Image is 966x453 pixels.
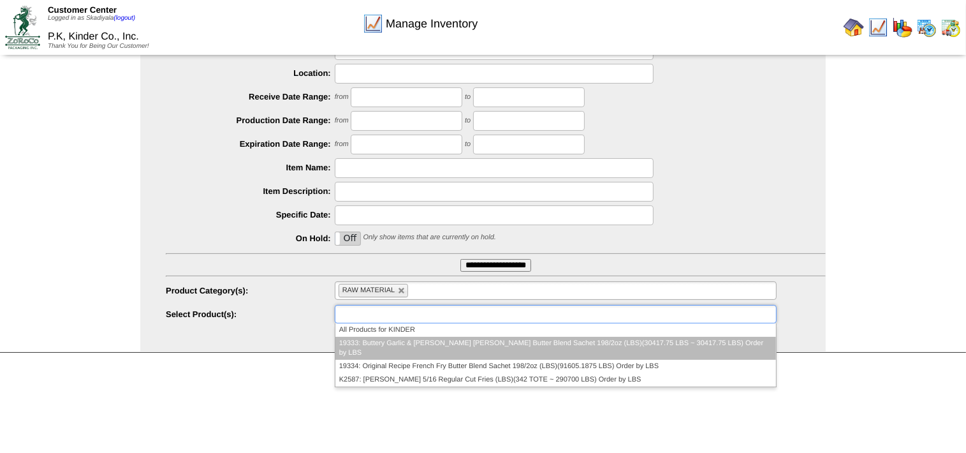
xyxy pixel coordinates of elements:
[386,17,478,31] span: Manage Inventory
[48,43,149,50] span: Thank You for Being Our Customer!
[363,234,495,242] span: Only show items that are currently on hold.
[166,186,335,196] label: Item Description:
[166,92,335,101] label: Receive Date Range:
[465,141,471,149] span: to
[166,234,335,243] label: On Hold:
[166,163,335,172] label: Item Name:
[844,17,864,38] img: home.gif
[48,31,139,42] span: P.K, Kinder Co., Inc.
[166,309,335,319] label: Select Product(s):
[48,15,135,22] span: Logged in as Skadiyala
[940,17,961,38] img: calendarinout.gif
[868,17,888,38] img: line_graph.gif
[342,286,395,294] span: RAW MATERIAL
[335,337,776,360] li: 19333: Buttery Garlic & [PERSON_NAME] [PERSON_NAME] Butter Blend Sachet 198/2oz (LBS)(30417.75 LB...
[166,210,335,219] label: Specific Date:
[335,94,349,101] span: from
[166,139,335,149] label: Expiration Date Range:
[916,17,937,38] img: calendarprod.gif
[335,323,776,337] li: All Products for KINDER
[166,115,335,125] label: Production Date Range:
[335,117,349,125] span: from
[335,232,360,245] label: Off
[113,15,135,22] a: (logout)
[5,6,40,48] img: ZoRoCo_Logo(Green%26Foil)%20jpg.webp
[48,5,117,15] span: Customer Center
[335,141,349,149] span: from
[465,94,471,101] span: to
[335,373,776,387] li: K2587: [PERSON_NAME] 5/16 Regular Cut Fries (LBS)(342 TOTE ~ 290700 LBS) Order by LBS
[166,68,335,78] label: Location:
[465,117,471,125] span: to
[335,232,361,246] div: OnOff
[892,17,912,38] img: graph.gif
[363,13,383,34] img: line_graph.gif
[166,286,335,295] label: Product Category(s):
[335,360,776,373] li: 19334: Original Recipe French Fry Butter Blend Sachet 198/2oz (LBS)(91605.1875 LBS) Order by LBS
